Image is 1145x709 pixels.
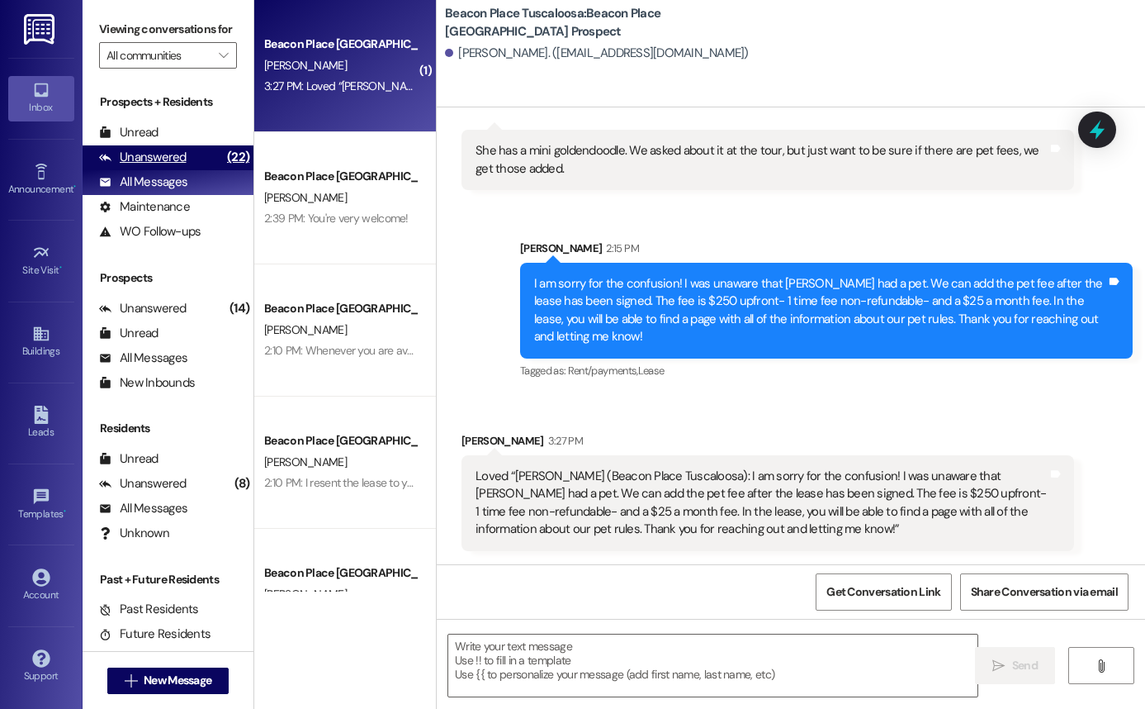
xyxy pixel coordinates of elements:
div: WO Follow-ups [99,223,201,240]
div: 2:10 PM: I resent the lease to your email! Sorry for the confusion!! [264,475,570,490]
div: Unread [99,124,159,141]
i:  [1095,659,1107,673]
div: Past + Future Residents [83,571,253,588]
div: Tagged as: [520,359,1133,383]
div: Unanswered [99,300,187,317]
div: Prospects [83,269,253,287]
div: Prospects + Residents [83,93,253,111]
button: New Message [107,668,229,694]
div: (22) [223,145,253,170]
div: Beacon Place [GEOGRAPHIC_DATA] Prospect [264,300,417,317]
label: Viewing conversations for [99,17,237,42]
span: [PERSON_NAME] [264,190,347,205]
div: Unanswered [99,475,187,492]
div: [PERSON_NAME]. ([EMAIL_ADDRESS][DOMAIN_NAME]) [445,45,749,62]
input: All communities [106,42,211,69]
span: • [59,262,62,274]
div: She has a mini goldendoodle. We asked about it at the tour, but just want to be sure if there are... [476,142,1048,178]
span: Share Conversation via email [971,583,1118,601]
button: Get Conversation Link [816,573,951,611]
button: Share Conversation via email [960,573,1128,611]
span: New Message [144,672,211,689]
div: All Messages [99,350,187,367]
a: Support [8,645,74,689]
div: Beacon Place [GEOGRAPHIC_DATA] Prospect [264,168,417,185]
div: Residents [83,420,253,437]
a: Templates • [8,483,74,527]
span: Rent/payments , [568,364,638,378]
div: (14) [225,296,253,321]
div: Unknown [99,525,169,542]
img: ResiDesk Logo [24,14,58,45]
div: 2:10 PM: Whenever you are available next week. I can fit you in any day! [264,343,605,358]
div: All Messages [99,174,187,191]
div: 3:27 PM [544,432,583,450]
div: 2:39 PM: You're very welcome! [264,211,409,226]
div: [PERSON_NAME] [461,432,1074,455]
a: Inbox [8,76,74,121]
div: [PERSON_NAME] [520,240,1133,263]
div: Maintenance [99,198,190,216]
div: Beacon Place [GEOGRAPHIC_DATA] Prospect [264,432,417,450]
span: Send [1012,657,1038,674]
a: Buildings [8,320,74,364]
span: • [64,506,66,517]
a: Account [8,564,74,608]
div: Loved “[PERSON_NAME] (Beacon Place Tuscaloosa): I am sorry for the confusion! I was unaware that ... [476,468,1048,539]
i:  [125,674,137,688]
i:  [219,49,228,62]
div: Future Residents [99,626,211,643]
div: Unread [99,325,159,342]
a: Leads [8,401,74,445]
a: Site Visit • [8,239,74,283]
div: Beacon Place [GEOGRAPHIC_DATA] Prospect [264,564,417,582]
button: Send [975,647,1055,684]
div: 2:15 PM [602,240,638,257]
div: I am sorry for the confusion! I was unaware that [PERSON_NAME] had a pet. We can add the pet fee ... [534,275,1106,346]
b: Beacon Place Tuscaloosa: Beacon Place [GEOGRAPHIC_DATA] Prospect [445,5,775,40]
span: [PERSON_NAME] [264,454,347,469]
i:  [992,659,1005,673]
span: Get Conversation Link [826,583,940,601]
span: • [73,181,76,193]
span: [PERSON_NAME] [264,58,347,73]
div: Past Residents [99,601,199,618]
div: All Messages [99,500,187,517]
span: Lease [638,364,665,378]
span: [PERSON_NAME] [264,322,347,337]
span: [PERSON_NAME] [264,587,347,602]
div: (8) [230,471,253,497]
div: New Inbounds [99,374,195,392]
div: Unread [99,450,159,468]
div: Beacon Place [GEOGRAPHIC_DATA] Prospect [264,36,417,53]
div: Unanswered [99,149,187,166]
